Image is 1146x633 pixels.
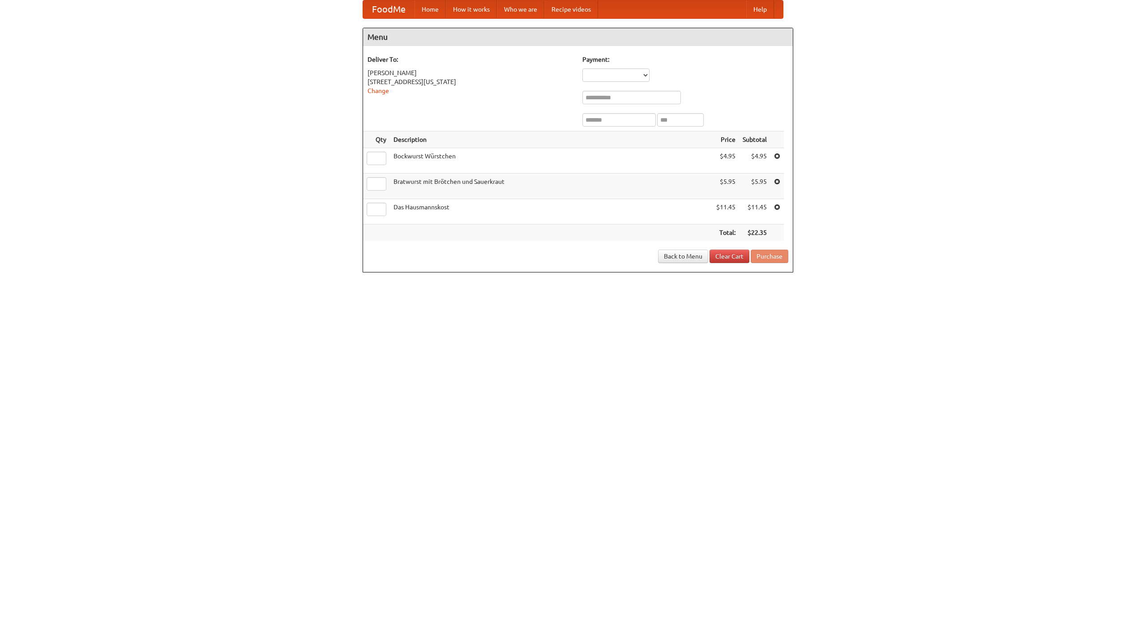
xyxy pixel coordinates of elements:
[739,225,770,241] th: $22.35
[415,0,446,18] a: Home
[582,55,788,64] h5: Payment:
[368,68,573,77] div: [PERSON_NAME]
[368,77,573,86] div: [STREET_ADDRESS][US_STATE]
[658,250,708,263] a: Back to Menu
[368,55,573,64] h5: Deliver To:
[746,0,774,18] a: Help
[363,132,390,148] th: Qty
[739,132,770,148] th: Subtotal
[739,174,770,199] td: $5.95
[390,132,713,148] th: Description
[713,132,739,148] th: Price
[390,148,713,174] td: Bockwurst Würstchen
[713,199,739,225] td: $11.45
[713,174,739,199] td: $5.95
[390,199,713,225] td: Das Hausmannskost
[713,225,739,241] th: Total:
[497,0,544,18] a: Who we are
[544,0,598,18] a: Recipe videos
[368,87,389,94] a: Change
[713,148,739,174] td: $4.95
[751,250,788,263] button: Purchase
[446,0,497,18] a: How it works
[363,28,793,46] h4: Menu
[739,199,770,225] td: $11.45
[363,0,415,18] a: FoodMe
[739,148,770,174] td: $4.95
[390,174,713,199] td: Bratwurst mit Brötchen und Sauerkraut
[710,250,749,263] a: Clear Cart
